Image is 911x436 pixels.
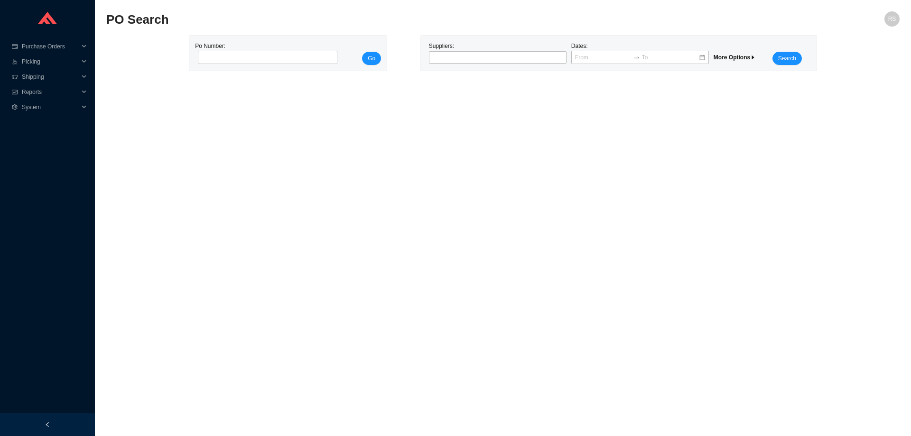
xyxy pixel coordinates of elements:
span: to [633,54,640,61]
span: fund [11,89,18,95]
input: From [575,53,632,62]
span: Go [368,54,375,63]
span: Search [778,54,796,63]
span: RS [888,11,896,27]
span: Picking [22,54,79,69]
button: Go [362,52,381,65]
span: swap-right [633,54,640,61]
span: credit-card [11,44,18,49]
span: System [22,100,79,115]
span: setting [11,104,18,110]
span: Purchase Orders [22,39,79,54]
span: Shipping [22,69,79,84]
span: More Options [714,54,756,61]
div: Dates: [569,41,711,65]
button: Search [772,52,802,65]
h2: PO Search [106,11,701,28]
div: Po Number: [195,41,335,65]
span: Reports [22,84,79,100]
input: To [642,53,698,62]
span: caret-right [750,55,756,60]
span: left [45,422,50,427]
div: Suppliers: [427,41,569,65]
